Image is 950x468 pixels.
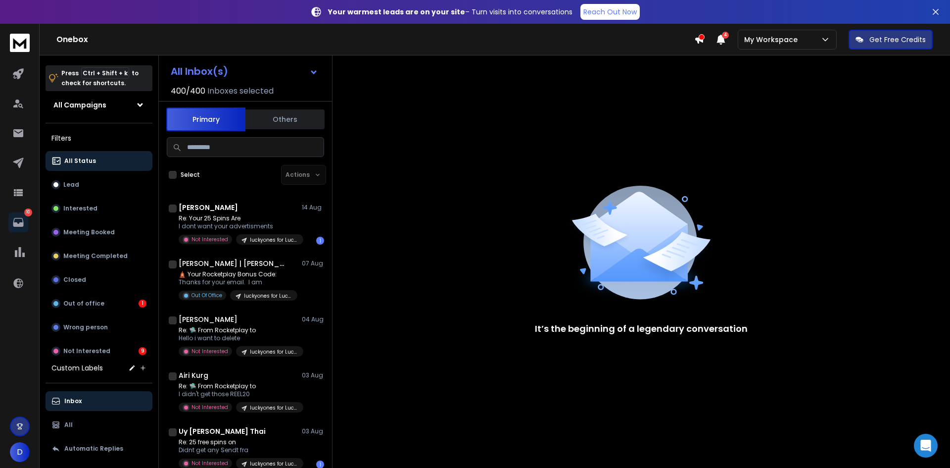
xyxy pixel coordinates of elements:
[63,276,86,284] p: Closed
[250,460,297,468] p: luckyones for Luckyfriends
[250,404,297,412] p: luckyones for Luckyfriends
[61,68,139,88] p: Press to check for shortcuts.
[63,323,108,331] p: Wrong person
[302,204,324,211] p: 14 Aug
[580,4,640,20] a: Reach Out Now
[179,259,287,268] h1: [PERSON_NAME] | [PERSON_NAME] Energy
[179,446,297,454] p: Didnt get any Sendt fra
[179,390,297,398] p: I didn't get those REEL20
[46,95,152,115] button: All Campaigns
[10,442,30,462] button: D
[869,35,926,45] p: Get Free Credits
[328,7,465,17] strong: Your warmest leads are on your site
[46,222,152,242] button: Meeting Booked
[171,66,228,76] h1: All Inbox(s)
[163,61,326,81] button: All Inbox(s)
[46,246,152,266] button: Meeting Completed
[63,347,110,355] p: Not Interested
[328,7,572,17] p: – Turn visits into conversations
[244,292,291,300] p: luckyones for Luckyfriends
[179,370,208,380] h1: Airi Kurg
[24,208,32,216] p: 10
[207,85,274,97] h3: Inboxes selected
[64,397,82,405] p: Inbox
[63,181,79,189] p: Lead
[46,391,152,411] button: Inbox
[56,34,694,46] h1: Onebox
[179,382,297,390] p: Re: 🛸 From Rocketplay to
[64,157,96,165] p: All Status
[46,131,152,145] h3: Filters
[63,205,97,212] p: Interested
[302,260,324,267] p: 07 Aug
[179,222,297,230] p: I dont want your advertisments
[63,252,128,260] p: Meeting Completed
[181,171,200,179] label: Select
[64,421,73,429] p: All
[63,300,104,308] p: Out of office
[139,347,146,355] div: 9
[46,415,152,435] button: All
[179,334,297,342] p: Hello i want to delete
[179,426,266,436] h1: Uy [PERSON_NAME] Thai
[46,341,152,361] button: Not Interested9
[51,363,103,373] h3: Custom Labels
[250,236,297,244] p: luckyones for Luckyfriends
[179,326,297,334] p: Re: 🛸 From Rocketplay to
[179,214,297,222] p: Re: Your 25 Spins Are
[46,270,152,290] button: Closed
[245,108,325,130] button: Others
[53,100,106,110] h1: All Campaigns
[139,300,146,308] div: 1
[722,32,729,39] span: 4
[8,212,28,232] a: 10
[191,404,228,411] p: Not Interested
[191,236,228,243] p: Not Interested
[46,439,152,459] button: Automatic Replies
[302,427,324,435] p: 03 Aug
[179,203,238,212] h1: [PERSON_NAME]
[46,175,152,195] button: Lead
[179,314,237,324] h1: [PERSON_NAME]
[46,294,152,313] button: Out of office1
[46,151,152,171] button: All Status
[250,348,297,356] p: luckyones for Luckyfriends
[46,317,152,337] button: Wrong person
[191,292,222,299] p: Out Of Office
[179,270,297,278] p: 🛕 Your Rocketplay Bonus Code:
[302,315,324,323] p: 04 Aug
[191,348,228,355] p: Not Interested
[63,228,115,236] p: Meeting Booked
[744,35,802,45] p: My Workspace
[46,199,152,218] button: Interested
[583,7,637,17] p: Reach Out Now
[316,237,324,245] div: 1
[179,278,297,286] p: Thanks for your email. I am
[191,460,228,467] p: Not Interested
[179,438,297,446] p: Re: 25 free spins on
[302,371,324,379] p: 03 Aug
[171,85,205,97] span: 400 / 400
[849,30,933,50] button: Get Free Credits
[10,34,30,52] img: logo
[914,434,938,458] div: Open Intercom Messenger
[64,445,123,453] p: Automatic Replies
[535,322,748,336] p: It’s the beginning of a legendary conversation
[166,107,245,131] button: Primary
[81,67,129,79] span: Ctrl + Shift + k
